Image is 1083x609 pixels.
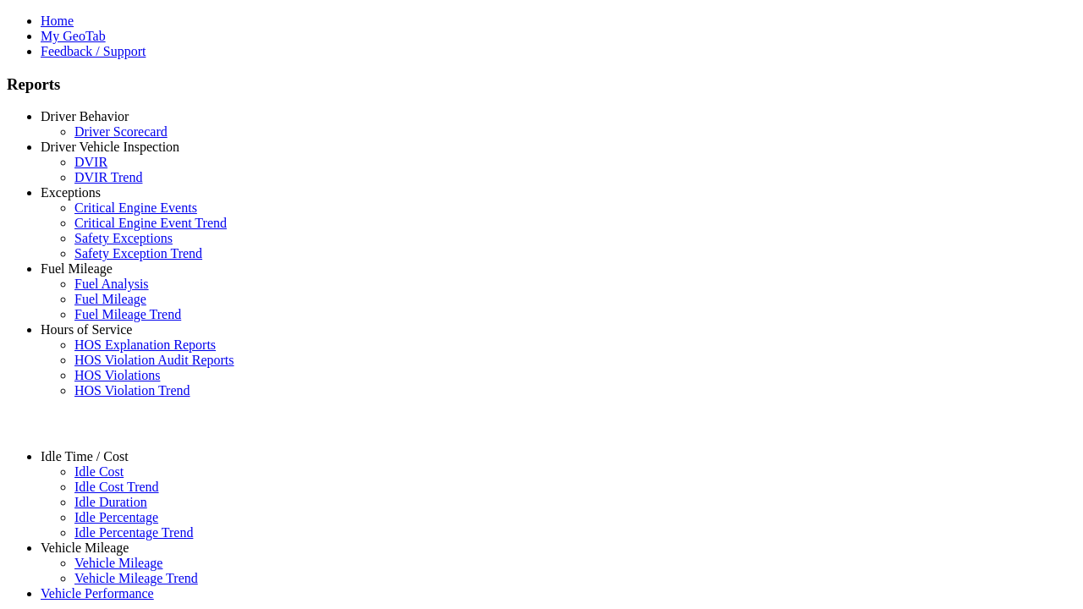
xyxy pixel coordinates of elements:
a: Idle Time / Cost [41,449,129,464]
a: Exceptions [41,185,101,200]
a: Safety Exceptions [74,231,173,245]
h3: Reports [7,75,1076,94]
a: Driver Scorecard [74,124,168,139]
a: Idle Cost Trend [74,480,159,494]
a: HOS Explanation Reports [74,337,216,352]
a: Fuel Analysis [74,277,149,291]
a: Fuel Mileage Trend [74,307,181,321]
a: Driver Vehicle Inspection [41,140,179,154]
a: Safety Exception Trend [74,246,202,261]
a: Vehicle Mileage [41,540,129,555]
a: HOS Violation Trend [74,383,190,398]
a: Fuel Mileage [74,292,146,306]
a: Hours of Service [41,322,132,337]
a: My GeoTab [41,29,106,43]
a: Critical Engine Events [74,200,197,215]
a: HOS Violations [74,368,160,382]
a: Home [41,14,74,28]
a: Idle Percentage [74,510,158,524]
a: Critical Engine Event Trend [74,216,227,230]
a: Idle Percentage Trend [74,525,193,540]
a: Idle Duration [74,495,147,509]
a: DVIR Trend [74,170,142,184]
a: Idle Cost [74,464,124,479]
a: Feedback / Support [41,44,146,58]
a: Vehicle Mileage Trend [74,571,198,585]
a: HOS Violation Audit Reports [74,353,234,367]
a: Fuel Mileage [41,261,113,276]
a: Driver Behavior [41,109,129,123]
a: Vehicle Performance [41,586,154,601]
a: Vehicle Mileage [74,556,162,570]
a: DVIR [74,155,107,169]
